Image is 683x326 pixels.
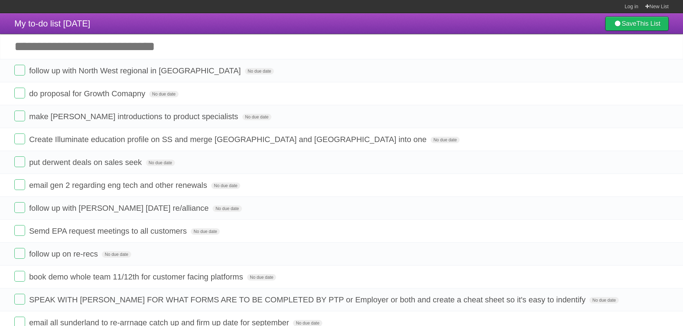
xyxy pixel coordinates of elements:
[191,228,220,235] span: No due date
[29,181,209,190] span: email gen 2 regarding eng tech and other renewals
[29,112,240,121] span: make [PERSON_NAME] introductions to product specialists
[29,158,143,167] span: put derwent deals on sales seek
[14,133,25,144] label: Done
[14,156,25,167] label: Done
[14,179,25,190] label: Done
[14,88,25,98] label: Done
[29,272,245,281] span: book demo whole team 11/12th for customer facing platforms
[146,160,175,166] span: No due date
[242,114,271,120] span: No due date
[14,248,25,259] label: Done
[14,19,90,28] span: My to-do list [DATE]
[149,91,178,97] span: No due date
[14,65,25,76] label: Done
[14,202,25,213] label: Done
[29,295,587,304] span: SPEAK WITH [PERSON_NAME] FOR WHAT FORMS ARE TO BE COMPLETED BY PTP or Employer or both and create...
[29,227,189,235] span: Semd EPA request meetings to all customers
[102,251,131,258] span: No due date
[589,297,618,303] span: No due date
[14,225,25,236] label: Done
[14,294,25,305] label: Done
[211,183,240,189] span: No due date
[213,205,242,212] span: No due date
[29,249,100,258] span: follow up on re-recs
[605,16,669,31] a: SaveThis List
[14,271,25,282] label: Done
[29,204,210,213] span: follow up with [PERSON_NAME] [DATE] re/alliance
[636,20,660,27] b: This List
[245,68,274,74] span: No due date
[247,274,276,281] span: No due date
[431,137,460,143] span: No due date
[14,111,25,121] label: Done
[29,135,428,144] span: Create Illuminate education profile on SS and merge [GEOGRAPHIC_DATA] and [GEOGRAPHIC_DATA] into one
[29,66,243,75] span: follow up with North West regional in [GEOGRAPHIC_DATA]
[29,89,147,98] span: do proposal for Growth Comapny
